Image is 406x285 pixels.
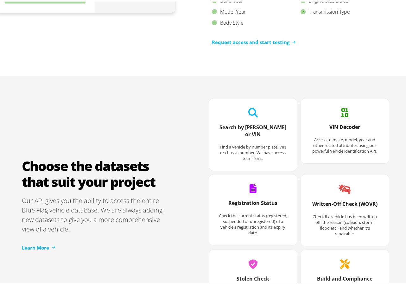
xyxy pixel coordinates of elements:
h3: Search by [PERSON_NAME] or VIN [219,122,288,142]
p: Check the current status (registered, suspended or unregistered) of a vehicle's registration and ... [219,211,288,234]
p: Check if a vehicle has been written off, the reason (collision, storm, flood etc.) and whether it... [310,212,379,235]
p: Access to make, model, year and other related attributes using our powerful Vehicle identificatio... [310,135,379,152]
div: Transmission Type [301,5,389,16]
h3: VIN Decoder [310,122,379,135]
h2: Choose the datasets that suit your project [22,156,168,188]
div: Model Year [212,5,301,16]
h3: Registration Status [219,198,288,211]
a: Learn More [22,243,55,250]
h3: Written-Off Check (WOVR) [310,199,379,212]
p: Our API gives you the ability to access the entire Blue Flag vehicle database. We are always addi... [22,194,168,232]
a: Request access and start testing [212,37,296,44]
div: Body Style [212,16,301,27]
p: Find a vehicle by number plate, VIN or chassis number. We have access to millions. [219,142,288,160]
